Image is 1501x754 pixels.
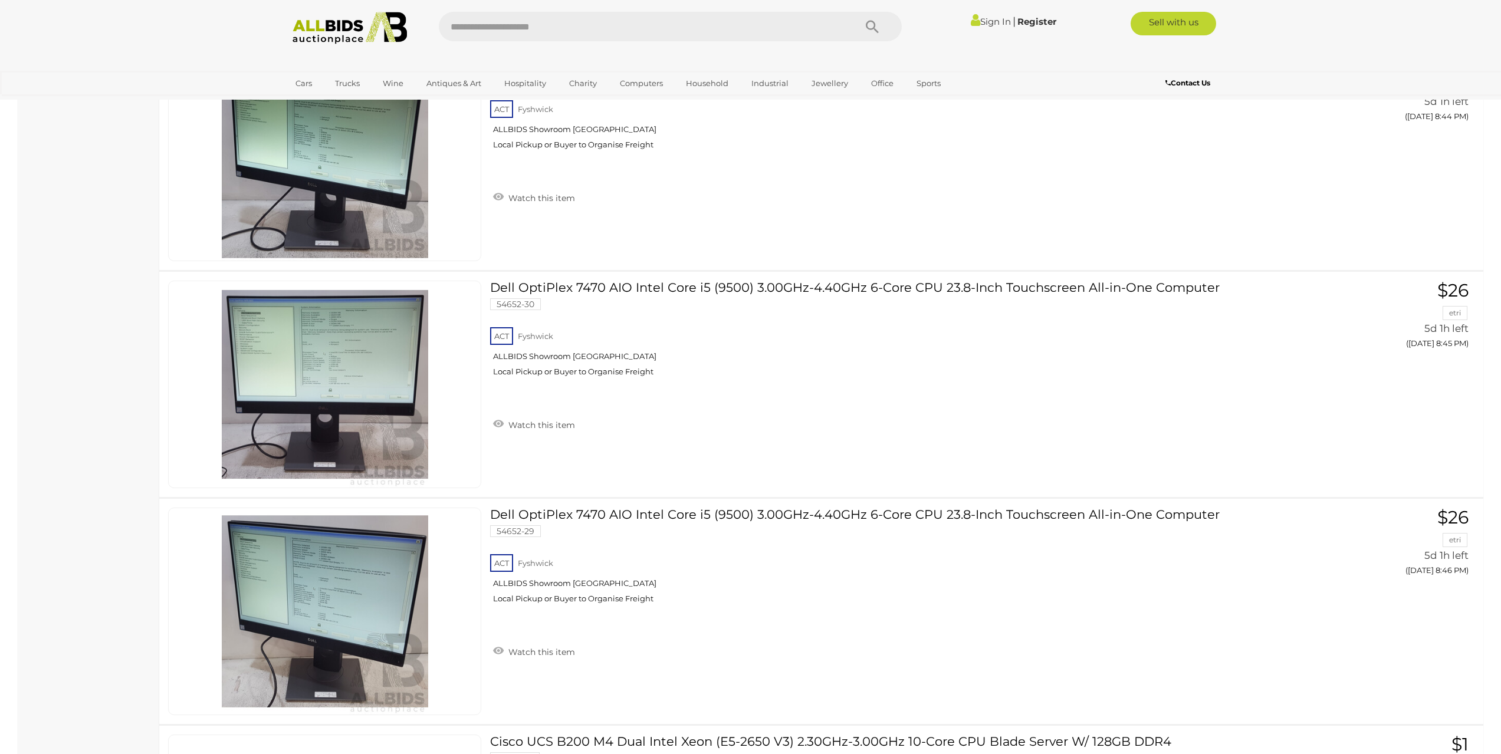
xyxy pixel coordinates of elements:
a: Cars [288,74,320,93]
img: 54652-28a.jpg [222,54,428,261]
a: Hospitality [497,74,554,93]
a: Dell OptiPlex 7470 AIO Intel Core i5 (9500) 3.00GHz-4.40GHz 6-Core CPU 23.8-Inch Touchscreen All-... [499,54,1254,159]
a: $26 etri 5d 1h left ([DATE] 8:45 PM) [1272,281,1472,354]
span: Watch this item [505,420,575,430]
a: Computers [612,74,671,93]
a: [GEOGRAPHIC_DATA] [288,93,387,113]
a: Jewellery [804,74,856,93]
a: Household [678,74,736,93]
a: Trucks [327,74,367,93]
a: Industrial [744,74,796,93]
span: $26 [1437,279,1469,301]
span: Watch this item [505,647,575,657]
img: Allbids.com.au [286,12,414,44]
span: $26 [1437,506,1469,528]
a: Watch this item [490,642,578,660]
a: Sign In [971,16,1011,27]
a: Dell OptiPlex 7470 AIO Intel Core i5 (9500) 3.00GHz-4.40GHz 6-Core CPU 23.8-Inch Touchscreen All-... [499,508,1254,613]
img: 54652-30a.jpg [222,281,428,488]
b: Contact Us [1165,78,1210,87]
a: Charity [561,74,605,93]
a: $26 etri 5d 1h left ([DATE] 8:46 PM) [1272,508,1472,581]
a: Register [1017,16,1056,27]
a: Sports [909,74,948,93]
a: Watch this item [490,415,578,433]
a: $26 etri 5d 1h left ([DATE] 8:44 PM) [1272,54,1472,127]
a: Antiques & Art [419,74,489,93]
a: Watch this item [490,188,578,206]
span: Watch this item [505,193,575,203]
button: Search [843,12,902,41]
a: Office [863,74,901,93]
img: 54652-29a.jpg [222,508,428,715]
a: Contact Us [1165,77,1213,90]
a: Wine [375,74,411,93]
span: | [1013,15,1016,28]
a: Sell with us [1131,12,1216,35]
a: Dell OptiPlex 7470 AIO Intel Core i5 (9500) 3.00GHz-4.40GHz 6-Core CPU 23.8-Inch Touchscreen All-... [499,281,1254,386]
